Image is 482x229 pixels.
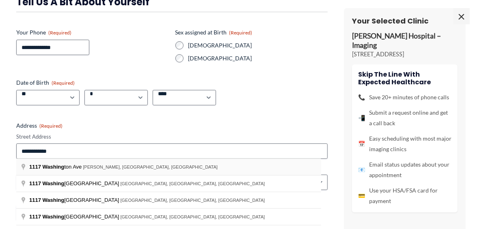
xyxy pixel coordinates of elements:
[29,180,121,186] span: [GEOGRAPHIC_DATA]
[358,71,452,86] h4: Skip the line with Expected Healthcare
[29,214,121,220] span: [GEOGRAPHIC_DATA]
[229,30,253,36] span: (Required)
[121,214,265,219] span: [GEOGRAPHIC_DATA], [GEOGRAPHIC_DATA], [GEOGRAPHIC_DATA]
[358,92,452,103] li: Save 20+ minutes of phone calls
[43,197,65,203] span: Washing
[29,197,121,203] span: [GEOGRAPHIC_DATA]
[121,181,265,186] span: [GEOGRAPHIC_DATA], [GEOGRAPHIC_DATA], [GEOGRAPHIC_DATA]
[48,30,71,36] span: (Required)
[121,198,265,203] span: [GEOGRAPHIC_DATA], [GEOGRAPHIC_DATA], [GEOGRAPHIC_DATA]
[29,164,41,170] span: 1117
[358,113,365,123] span: 📲
[29,197,41,203] span: 1117
[39,123,63,129] span: (Required)
[358,185,452,206] li: Use your HSA/FSA card for payment
[358,92,365,103] span: 📞
[358,165,365,175] span: 📧
[352,50,458,58] p: [STREET_ADDRESS]
[16,79,75,87] legend: Date of Birth
[454,8,470,24] span: ×
[83,165,218,169] span: [PERSON_NAME], [GEOGRAPHIC_DATA], [GEOGRAPHIC_DATA]
[16,133,328,141] label: Street Address
[352,32,458,50] p: [PERSON_NAME] Hospital – Imaging
[358,139,365,149] span: 📅
[29,180,41,186] span: 1117
[16,122,63,130] legend: Address
[358,107,452,128] li: Submit a request online and get a call back
[358,190,365,201] span: 💳
[43,180,65,186] span: Washing
[188,54,328,62] label: [DEMOGRAPHIC_DATA]
[29,214,64,220] span: 1117 Washing
[52,80,75,86] span: (Required)
[358,159,452,180] li: Email status updates about your appointment
[16,28,169,36] label: Your Phone
[29,164,83,170] span: ton Ave
[43,164,65,170] span: Washing
[175,28,253,36] legend: Sex assigned at Birth
[188,41,328,49] label: [DEMOGRAPHIC_DATA]
[352,16,458,26] h3: Your Selected Clinic
[358,133,452,154] li: Easy scheduling with most major imaging clinics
